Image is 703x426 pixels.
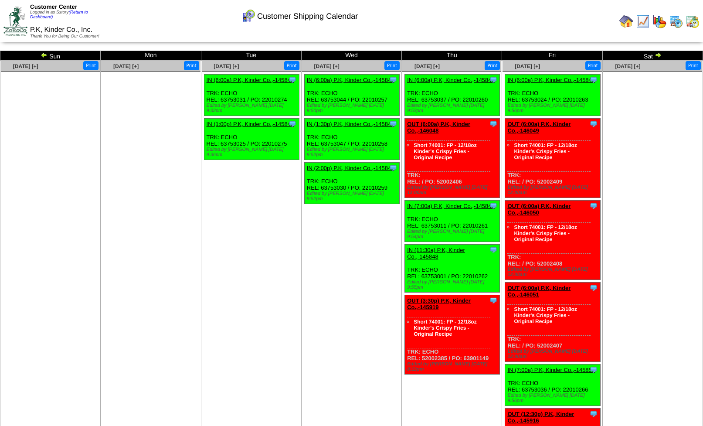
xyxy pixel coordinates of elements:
img: Tooltip [589,409,598,418]
a: IN (1:30p) P.K, Kinder Co.,-145844 [307,121,394,127]
a: IN (7:00a) P.K, Kinder Co.,-145850 [507,367,595,373]
a: Short 74001: FP - 12/18oz Kinder's Crispy Fries - Original Recipe [414,142,477,160]
div: Edited by [PERSON_NAME] [DATE] 9:50pm [307,103,399,113]
div: TRK: REL: / PO: 52002406 [405,119,500,198]
div: TRK: ECHO REL: 63753001 / PO: 22010262 [405,245,500,293]
a: IN (1:00p) P.K, Kinder Co.,-145842 [207,121,294,127]
img: Tooltip [489,245,498,254]
a: IN (7:00a) P.K, Kinder Co.,-145847 [407,203,495,209]
td: Thu [402,51,502,61]
div: Edited by [PERSON_NAME] [DATE] 8:12pm [407,361,499,372]
button: Print [585,61,601,70]
a: [DATE] [+] [214,63,239,69]
button: Print [686,61,701,70]
div: Edited by [PERSON_NAME] [DATE] 12:00am [507,185,600,195]
div: TRK: ECHO REL: 63753031 / PO: 22010274 [204,75,299,116]
img: Tooltip [288,75,297,84]
div: Edited by [PERSON_NAME] [DATE] 12:00am [507,267,600,277]
span: Logged in as Sstory [30,10,88,20]
a: Short 74001: FP - 12/18oz Kinder's Crispy Fries - Original Recipe [514,224,577,242]
img: Tooltip [489,201,498,210]
a: IN (6:00a) P.K, Kinder Co.,-145843 [307,77,394,83]
div: TRK: ECHO REL: 63753024 / PO: 22010263 [505,75,600,116]
a: IN (6:00a) P.K, Kinder Co.,-145849 [507,77,595,83]
img: Tooltip [288,119,297,128]
div: Edited by [PERSON_NAME] [DATE] 9:36pm [207,147,299,157]
div: TRK: ECHO REL: 63753037 / PO: 22010260 [405,75,500,116]
td: Sun [0,51,101,61]
a: Short 74001: FP - 12/18oz Kinder's Crispy Fries - Original Recipe [514,306,577,324]
button: Print [485,61,500,70]
a: OUT (6:00a) P.K, Kinder Co.,-146051 [507,285,571,298]
a: Short 74001: FP - 12/18oz Kinder's Crispy Fries - Original Recipe [414,319,477,337]
span: [DATE] [+] [314,63,340,69]
img: calendarprod.gif [669,14,683,28]
span: Customer Shipping Calendar [257,12,358,21]
img: Tooltip [589,119,598,128]
div: TRK: ECHO REL: 63753025 / PO: 22010275 [204,119,299,160]
img: Tooltip [389,119,397,128]
div: TRK: ECHO REL: 63753030 / PO: 22010259 [304,163,399,204]
img: Tooltip [589,75,598,84]
img: Tooltip [389,75,397,84]
td: Wed [301,51,401,61]
img: line_graph.gif [636,14,650,28]
a: OUT (6:00a) P.K, Kinder Co.,-146048 [407,121,470,134]
a: IN (11:30a) P.K, Kinder Co.,-145848 [407,247,465,260]
div: Edited by [PERSON_NAME] [DATE] 9:56pm [507,103,600,113]
div: Edited by [PERSON_NAME] [DATE] 9:32pm [207,103,299,113]
div: TRK: ECHO REL: 63753044 / PO: 22010257 [304,75,399,116]
td: Tue [201,51,301,61]
button: Print [384,61,400,70]
div: Edited by [PERSON_NAME] [DATE] 9:56pm [507,393,600,403]
div: Edited by [PERSON_NAME] [DATE] 9:55pm [407,279,499,290]
div: TRK: ECHO REL: 63753011 / PO: 22010261 [405,201,500,242]
img: Tooltip [589,283,598,292]
td: Mon [101,51,201,61]
div: TRK: REL: / PO: 52002409 [505,119,600,198]
a: [DATE] [+] [13,63,38,69]
a: [DATE] [+] [515,63,540,69]
div: TRK: REL: / PO: 52002408 [505,201,600,280]
img: home.gif [619,14,633,28]
div: TRK: REL: / PO: 52002407 [505,283,600,362]
a: OUT (12:30p) P.K, Kinder Co.,-145916 [507,411,574,424]
td: Fri [502,51,602,61]
div: TRK: ECHO REL: 63753036 / PO: 22010266 [505,365,600,406]
a: [DATE] [+] [414,63,440,69]
span: P.K, Kinder Co., Inc. [30,26,92,34]
span: Customer Center [30,3,77,10]
a: OUT (3:30p) P.K, Kinder Co.,-145919 [407,297,471,310]
img: calendarinout.gif [686,14,700,28]
a: [DATE] [+] [615,63,640,69]
img: Tooltip [489,296,498,305]
img: Tooltip [489,75,498,84]
img: Tooltip [589,201,598,210]
div: Edited by [PERSON_NAME] [DATE] 9:52pm [307,191,399,201]
div: Edited by [PERSON_NAME] [DATE] 9:52pm [307,147,399,157]
img: ZoRoCo_Logo(Green%26Foil)%20jpg.webp [3,7,27,36]
a: IN (6:00a) P.K, Kinder Co.,-145841 [207,77,294,83]
button: Print [184,61,199,70]
a: [DATE] [+] [113,63,139,69]
div: Edited by [PERSON_NAME] [DATE] 9:53pm [407,103,499,113]
a: (Return to Dashboard) [30,10,88,20]
a: Short 74001: FP - 12/18oz Kinder's Crispy Fries - Original Recipe [514,142,577,160]
img: calendarcustomer.gif [241,9,255,23]
div: Edited by [PERSON_NAME] [DATE] 12:00am [407,185,499,195]
button: Print [83,61,98,70]
div: TRK: ECHO REL: 63753047 / PO: 22010258 [304,119,399,160]
a: OUT (6:00a) P.K, Kinder Co.,-146049 [507,121,571,134]
div: Edited by [PERSON_NAME] [DATE] 12:00am [507,349,600,359]
div: TRK: ECHO REL: 52002385 / PO: 63901149 [405,295,500,375]
img: arrowleft.gif [41,51,48,58]
a: IN (6:00a) P.K, Kinder Co.,-145846 [407,77,495,83]
img: arrowright.gif [655,51,662,58]
td: Sat [602,51,703,61]
button: Print [284,61,299,70]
